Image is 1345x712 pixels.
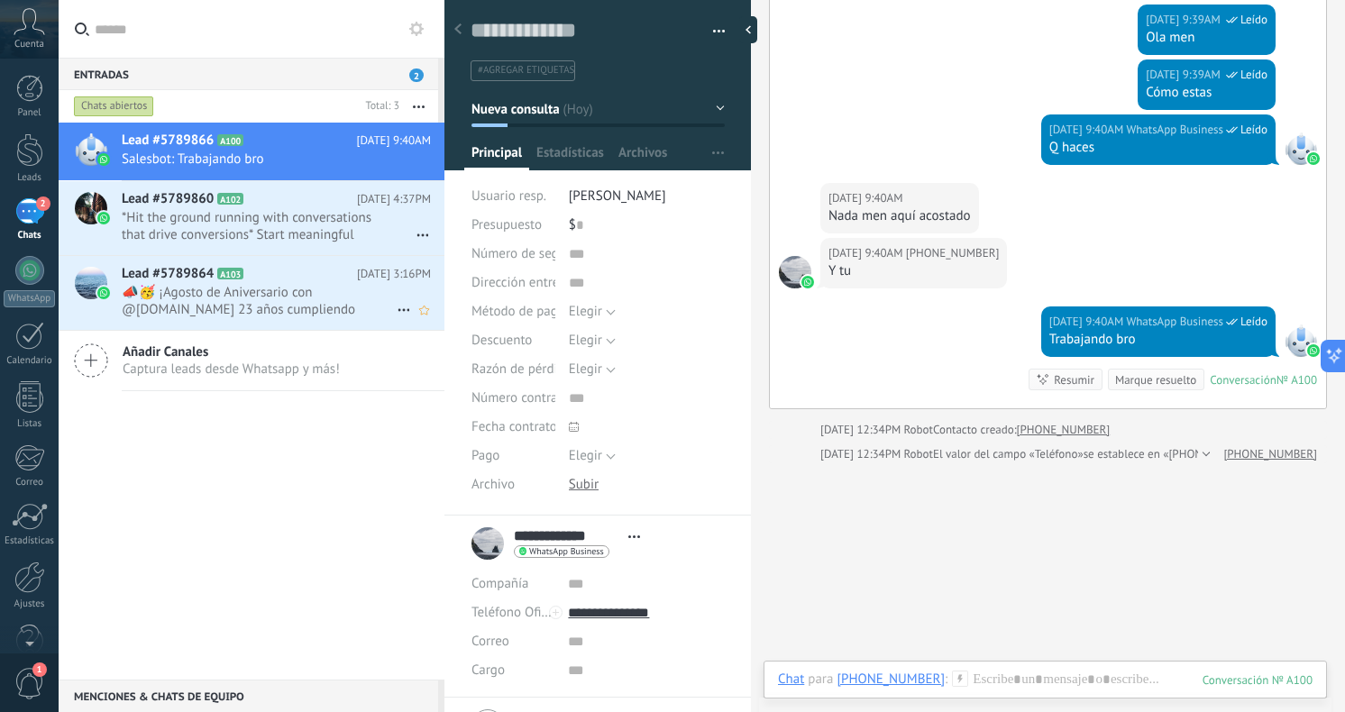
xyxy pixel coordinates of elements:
[1146,29,1267,47] div: Ola men
[4,230,56,242] div: Chats
[357,265,431,283] span: [DATE] 3:16PM
[32,662,47,677] span: 1
[122,265,214,283] span: Lead #5789864
[933,445,1084,463] span: El valor del campo «Teléfono»
[1240,121,1267,139] span: Leído
[471,211,555,240] div: Presupuesto
[471,240,555,269] div: Número de seguimiento
[471,627,509,656] button: Correo
[569,297,616,326] button: Elegir
[471,187,546,205] span: Usuario resp.
[122,132,214,150] span: Lead #5789866
[471,247,610,260] span: Número de seguimiento
[471,182,555,211] div: Usuario resp.
[569,303,602,320] span: Elegir
[471,216,542,233] span: Presupuesto
[1276,372,1317,388] div: № A100
[569,187,666,205] span: [PERSON_NAME]
[471,326,555,355] div: Descuento
[97,212,110,224] img: waba.svg
[14,39,44,50] span: Cuenta
[1146,66,1223,84] div: [DATE] 9:39AM
[1223,445,1317,463] a: [PHONE_NUMBER]
[471,663,505,677] span: Cargo
[471,333,532,347] span: Descuento
[97,287,110,299] img: waba.svg
[569,332,602,349] span: Elegir
[820,421,903,439] div: [DATE] 12:34PM
[1240,313,1267,331] span: Leído
[1203,672,1313,688] div: 100
[471,598,554,627] button: Teléfono Oficina
[471,478,515,491] span: Archivo
[1049,139,1267,157] div: Q haces
[471,633,509,650] span: Correo
[1285,324,1317,357] span: WhatsApp Business
[357,132,431,150] span: [DATE] 9:40AM
[808,671,833,689] span: para
[1146,84,1267,102] div: Cómo estas
[4,107,56,119] div: Panel
[1049,313,1127,331] div: [DATE] 9:40AM
[471,276,573,289] span: Dirección entrega
[529,547,604,556] span: WhatsApp Business
[471,297,555,326] div: Método de pago
[122,190,214,208] span: Lead #5789860
[906,244,1000,262] span: +573164061837
[59,58,438,90] div: Entradas
[1049,121,1127,139] div: [DATE] 9:40AM
[1240,66,1267,84] span: Leído
[357,190,431,208] span: [DATE] 4:37PM
[122,151,397,168] span: Salesbot: Trabajando bro
[569,326,616,355] button: Elegir
[4,477,56,488] div: Correo
[569,361,602,378] span: Elegir
[478,64,574,77] span: #agregar etiquetas
[4,418,56,430] div: Listas
[828,207,971,225] div: Nada men aquí acostado
[536,144,604,170] span: Estadísticas
[1084,445,1268,463] span: se establece en «[PHONE_NUMBER]»
[471,413,555,442] div: Fecha contrato
[618,144,667,170] span: Archivos
[471,362,572,376] span: Razón de pérdida
[1146,11,1223,29] div: [DATE] 9:39AM
[4,355,56,367] div: Calendario
[903,422,932,437] span: Robot
[36,196,50,211] span: 2
[820,445,903,463] div: [DATE] 12:34PM
[471,144,522,170] span: Principal
[1126,313,1223,331] span: WhatsApp Business
[779,256,811,288] span: +573164061837
[471,384,555,413] div: Número contrato
[828,189,906,207] div: [DATE] 9:40AM
[471,449,499,462] span: Pago
[1210,372,1276,388] div: Conversación
[837,671,945,687] div: +573164061837
[569,447,602,464] span: Elegir
[122,284,397,318] span: 📣🥳 ¡Agosto de Aniversario con @[DOMAIN_NAME] 23 años cumpliendo sueños ✈️ 40% de descuento únicam...
[471,269,555,297] div: Dirección entrega
[217,134,243,146] span: A100
[471,391,569,405] span: Número contrato
[569,442,616,470] button: Elegir
[739,16,757,43] div: Ocultar
[59,256,444,330] a: Lead #5789864 A103 [DATE] 3:16PM 📣🥳 ¡Agosto de Aniversario con @[DOMAIN_NAME] 23 años cumpliendo ...
[399,90,438,123] button: Más
[359,97,399,115] div: Total: 3
[59,181,444,255] a: Lead #5789860 A102 [DATE] 4:37PM *Hit the ground running with conversations that drive conversion...
[801,276,814,288] img: waba.svg
[828,244,906,262] div: [DATE] 9:40AM
[1054,371,1094,388] div: Resumir
[123,343,340,361] span: Añadir Canales
[1240,11,1267,29] span: Leído
[471,604,565,621] span: Teléfono Oficina
[1307,152,1320,165] img: waba.svg
[828,262,999,280] div: Y tu
[217,193,243,205] span: A102
[217,268,243,279] span: A103
[97,153,110,166] img: waba.svg
[123,361,340,378] span: Captura leads desde Whatsapp y más!
[4,172,56,184] div: Leads
[471,420,557,434] span: Fecha contrato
